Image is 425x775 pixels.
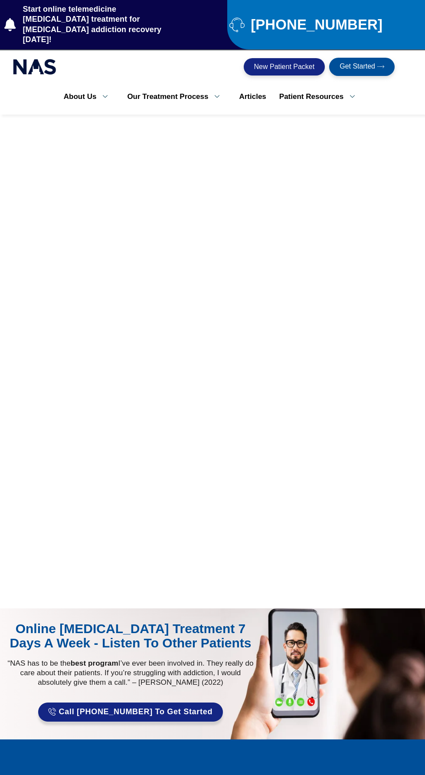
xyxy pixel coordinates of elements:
[21,4,183,45] span: Start online telemedicine [MEDICAL_DATA] treatment for [MEDICAL_DATA] addiction recovery [DATE]!
[57,88,121,106] a: About Us
[244,58,325,76] a: New Patient Packet
[248,20,382,30] span: [PHONE_NUMBER]
[38,703,223,722] a: Call [PHONE_NUMBER] to Get Started
[229,17,421,32] a: [PHONE_NUMBER]
[329,58,395,76] a: Get Started
[340,63,375,71] span: Get Started
[13,57,56,77] img: national addiction specialists online suboxone clinic - logo
[4,659,257,687] p: “NAS has to be the I’ve ever been involved in. They really do care about their patients. If you’r...
[254,63,315,70] span: New Patient Packet
[7,621,254,650] div: Online [MEDICAL_DATA] Treatment 7 Days A Week - Listen to Other Patients
[121,88,232,106] a: Our Treatment Process
[4,4,183,45] a: Start online telemedicine [MEDICAL_DATA] treatment for [MEDICAL_DATA] addiction recovery [DATE]!
[71,659,118,667] strong: best program
[273,88,368,106] a: Patient Resources
[232,88,272,106] a: Articles
[59,708,213,716] span: Call [PHONE_NUMBER] to Get Started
